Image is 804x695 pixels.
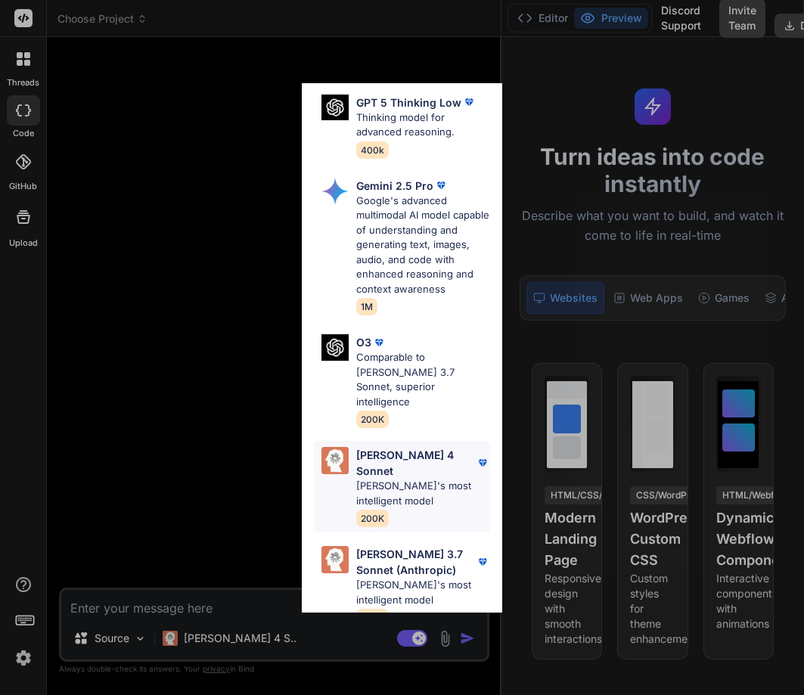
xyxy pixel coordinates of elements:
[321,447,349,474] img: Pick Models
[356,334,371,350] p: O3
[356,110,491,140] p: Thinking model for advanced reasoning.
[356,141,389,159] span: 400k
[321,178,349,205] img: Pick Models
[321,546,349,573] img: Pick Models
[461,95,477,110] img: premium
[433,178,449,193] img: premium
[356,510,389,527] span: 200K
[356,609,389,626] span: 200K
[321,334,349,361] img: Pick Models
[475,554,490,569] img: premium
[321,95,349,121] img: Pick Models
[356,178,433,194] p: Gemini 2.5 Pro
[356,350,491,409] p: Comparable to [PERSON_NAME] 3.7 Sonnet, superior intelligence
[356,546,476,578] p: [PERSON_NAME] 3.7 Sonnet (Anthropic)
[371,335,386,350] img: premium
[356,479,491,508] p: [PERSON_NAME]'s most intelligent model
[356,578,491,607] p: [PERSON_NAME]'s most intelligent model
[356,298,377,315] span: 1M
[475,455,490,470] img: premium
[356,411,389,428] span: 200K
[356,447,476,479] p: [PERSON_NAME] 4 Sonnet
[356,95,461,110] p: GPT 5 Thinking Low
[356,194,491,297] p: Google's advanced multimodal AI model capable of understanding and generating text, images, audio...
